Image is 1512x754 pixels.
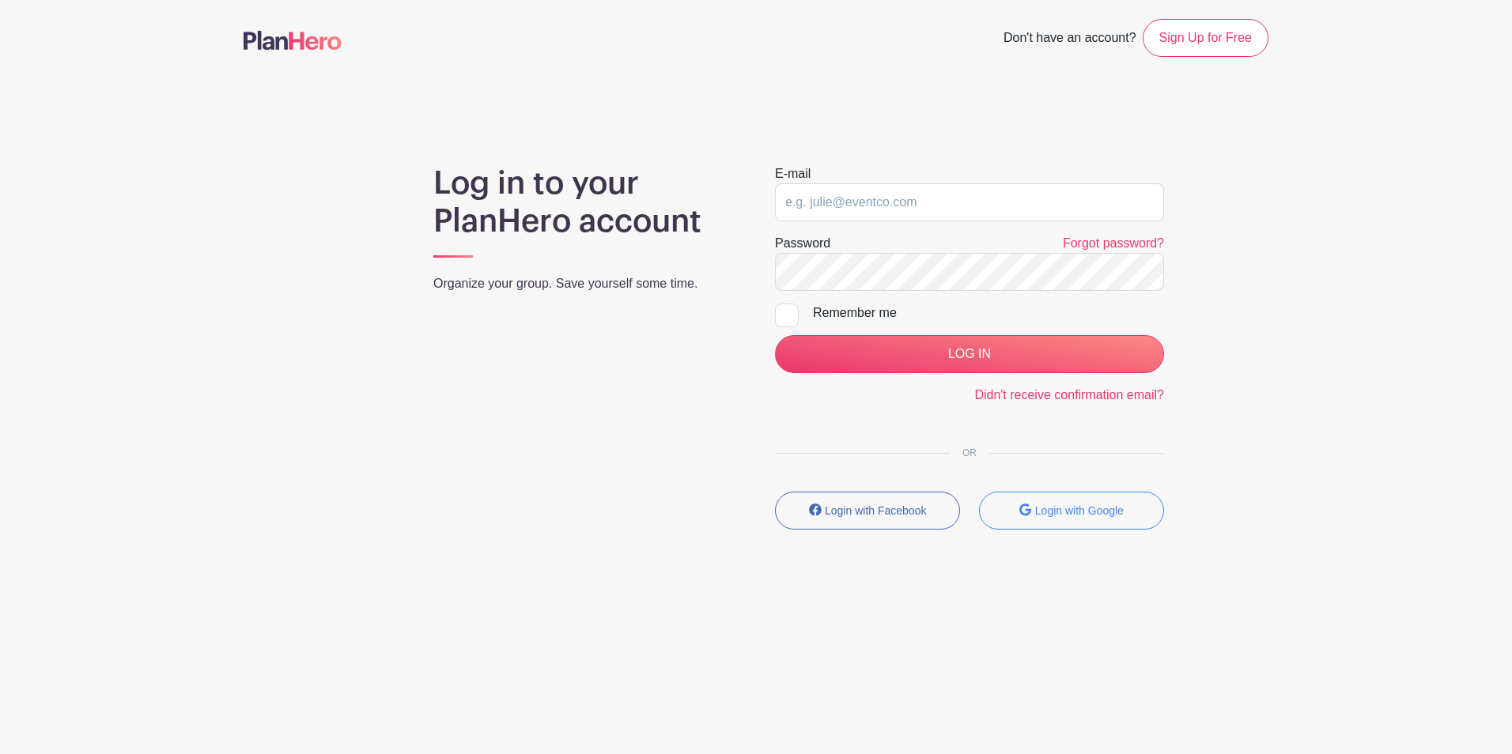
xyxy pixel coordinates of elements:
small: Login with Google [1035,504,1124,517]
h1: Log in to your PlanHero account [433,164,737,240]
a: Sign Up for Free [1143,19,1268,57]
p: Organize your group. Save yourself some time. [433,274,737,293]
span: Don't have an account? [1004,22,1136,57]
button: Login with Facebook [775,492,960,530]
a: Didn't receive confirmation email? [974,388,1164,402]
span: OR [950,447,989,458]
div: Remember me [813,303,1164,322]
small: Login with Facebook [825,504,926,517]
img: logo-507f7623f17ff9eddc593b1ce0a138ce2505c220e1c5a4e2b4648c50719b7d32.svg [244,31,342,50]
input: LOG IN [775,335,1164,373]
label: Password [775,234,830,253]
a: Forgot password? [1063,236,1164,250]
button: Login with Google [979,492,1164,530]
label: E-mail [775,164,811,183]
input: e.g. julie@eventco.com [775,183,1164,221]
